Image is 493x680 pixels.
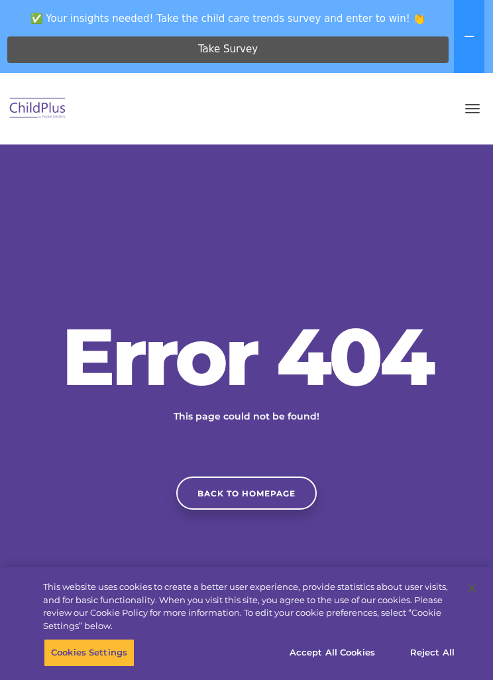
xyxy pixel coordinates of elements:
span: ✅ Your insights needed! Take the child care trends survey and enter to win! 👏 [5,5,451,31]
button: Accept All Cookies [282,639,382,667]
button: Cookies Settings [44,639,135,667]
div: This website uses cookies to create a better user experience, provide statistics about user visit... [43,581,458,632]
button: Reject All [391,639,474,667]
span: Take Survey [198,38,258,61]
p: This page could not be found! [107,410,386,424]
h2: Error 404 [48,317,445,396]
a: Take Survey [7,36,449,63]
img: ChildPlus by Procare Solutions [7,93,69,125]
button: Close [457,574,486,603]
a: Back to homepage [176,477,317,510]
